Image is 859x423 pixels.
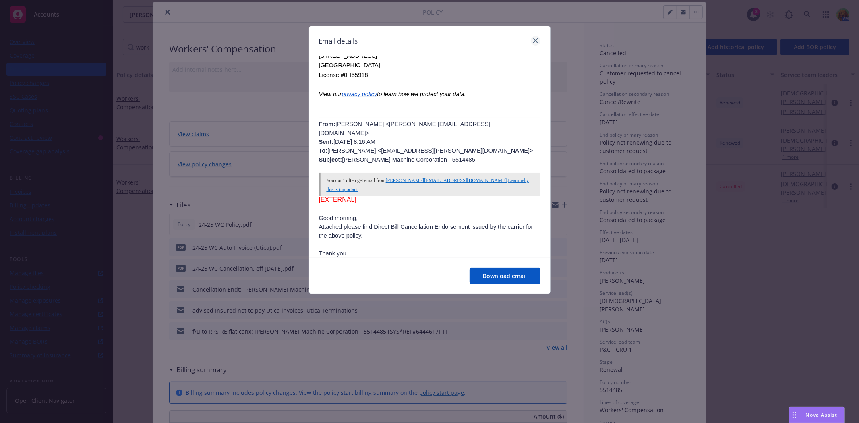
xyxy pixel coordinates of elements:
[806,411,838,418] span: Nova Assist
[789,407,845,423] button: Nova Assist
[319,214,540,222] p: Good morning,
[470,268,540,284] button: Download email
[319,249,540,258] p: Thank you
[789,407,799,423] div: Drag to move
[319,222,540,240] p: Attached please find Direct Bill Cancellation Endorsement issued by the carrier for the above pol...
[483,272,527,280] span: Download email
